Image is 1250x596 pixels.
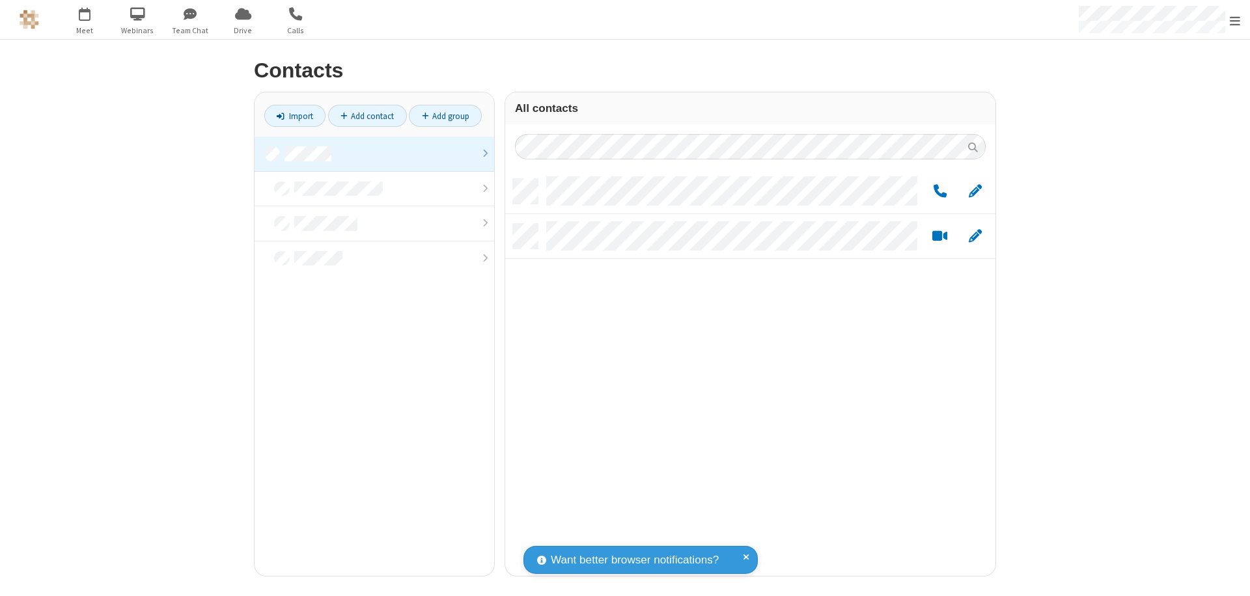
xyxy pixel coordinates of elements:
div: grid [505,169,995,576]
button: Edit [962,228,988,245]
span: Drive [219,25,268,36]
span: Team Chat [166,25,215,36]
a: Import [264,105,326,127]
h3: All contacts [515,102,986,115]
span: Calls [271,25,320,36]
a: Add group [409,105,482,127]
span: Meet [61,25,109,36]
button: Edit [962,183,988,200]
button: Call by phone [927,183,952,200]
a: Add contact [328,105,407,127]
img: QA Selenium DO NOT DELETE OR CHANGE [20,10,39,29]
span: Want better browser notifications? [551,552,719,569]
h2: Contacts [254,59,996,82]
button: Start a video meeting [927,228,952,245]
span: Webinars [113,25,162,36]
